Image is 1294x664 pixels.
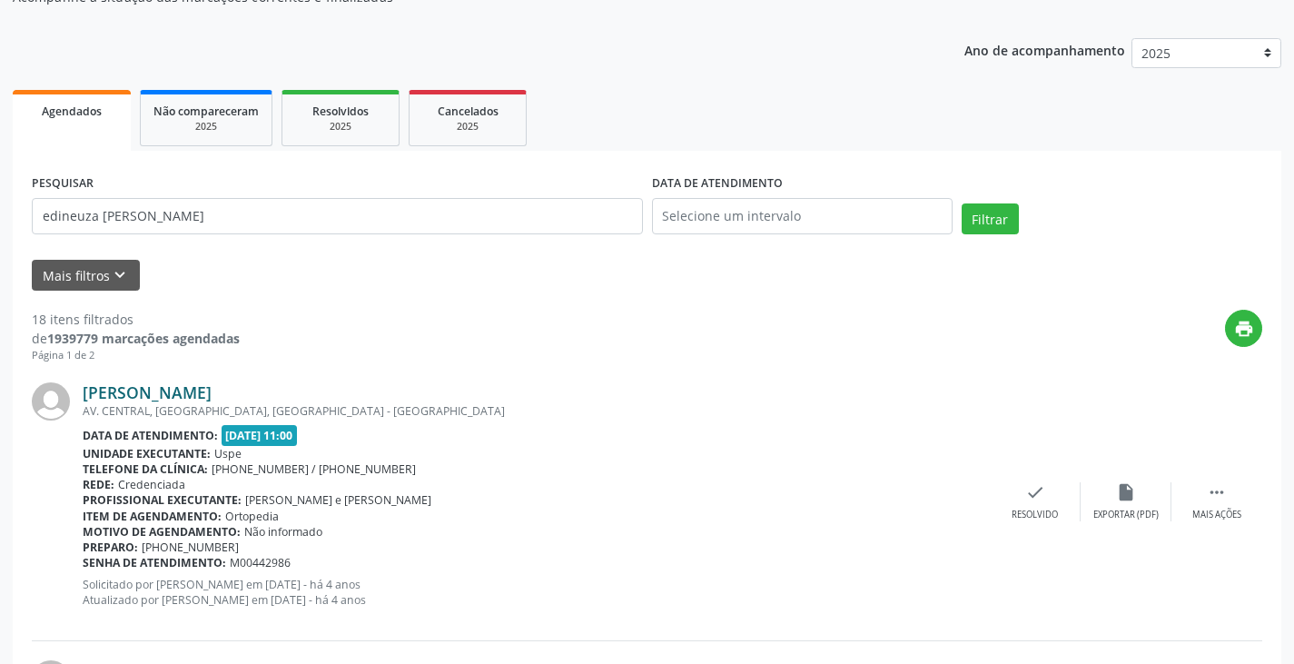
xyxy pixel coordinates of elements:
[32,382,70,421] img: img
[32,348,240,363] div: Página 1 de 2
[438,104,499,119] span: Cancelados
[83,540,138,555] b: Preparo:
[83,403,990,419] div: AV. CENTRAL, [GEOGRAPHIC_DATA], [GEOGRAPHIC_DATA] - [GEOGRAPHIC_DATA]
[225,509,279,524] span: Ortopedia
[110,265,130,285] i: keyboard_arrow_down
[212,461,416,477] span: [PHONE_NUMBER] / [PHONE_NUMBER]
[1093,509,1159,521] div: Exportar (PDF)
[83,577,990,608] p: Solicitado por [PERSON_NAME] em [DATE] - há 4 anos Atualizado por [PERSON_NAME] em [DATE] - há 4 ...
[83,555,226,570] b: Senha de atendimento:
[83,524,241,540] b: Motivo de agendamento:
[230,555,291,570] span: M00442986
[244,524,322,540] span: Não informado
[652,170,783,198] label: DATA DE ATENDIMENTO
[222,425,298,446] span: [DATE] 11:00
[32,170,94,198] label: PESQUISAR
[32,260,140,292] button: Mais filtroskeyboard_arrow_down
[1025,482,1045,502] i: check
[32,198,643,234] input: Nome, código do beneficiário ou CPF
[47,330,240,347] strong: 1939779 marcações agendadas
[83,461,208,477] b: Telefone da clínica:
[83,428,218,443] b: Data de atendimento:
[962,203,1019,234] button: Filtrar
[245,492,431,508] span: [PERSON_NAME] e [PERSON_NAME]
[142,540,239,555] span: [PHONE_NUMBER]
[42,104,102,119] span: Agendados
[1012,509,1058,521] div: Resolvido
[1207,482,1227,502] i: 
[422,120,513,134] div: 2025
[83,492,242,508] b: Profissional executante:
[153,104,259,119] span: Não compareceram
[1234,319,1254,339] i: print
[83,382,212,402] a: [PERSON_NAME]
[1116,482,1136,502] i: insert_drive_file
[312,104,369,119] span: Resolvidos
[32,310,240,329] div: 18 itens filtrados
[214,446,242,461] span: Uspe
[83,446,211,461] b: Unidade executante:
[1225,310,1262,347] button: print
[652,198,953,234] input: Selecione um intervalo
[1192,509,1241,521] div: Mais ações
[83,477,114,492] b: Rede:
[32,329,240,348] div: de
[153,120,259,134] div: 2025
[83,509,222,524] b: Item de agendamento:
[118,477,185,492] span: Credenciada
[295,120,386,134] div: 2025
[964,38,1125,61] p: Ano de acompanhamento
